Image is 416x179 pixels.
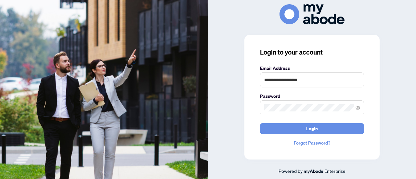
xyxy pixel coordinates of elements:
label: Password [260,93,364,100]
span: Enterprise [324,168,345,174]
span: eye-invisible [356,106,360,110]
button: Login [260,123,364,134]
a: myAbode [304,168,323,175]
a: Forgot Password? [260,139,364,147]
span: Login [306,123,318,134]
label: Email Address [260,65,364,72]
span: Powered by [279,168,303,174]
h3: Login to your account [260,48,364,57]
img: ma-logo [279,4,344,24]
